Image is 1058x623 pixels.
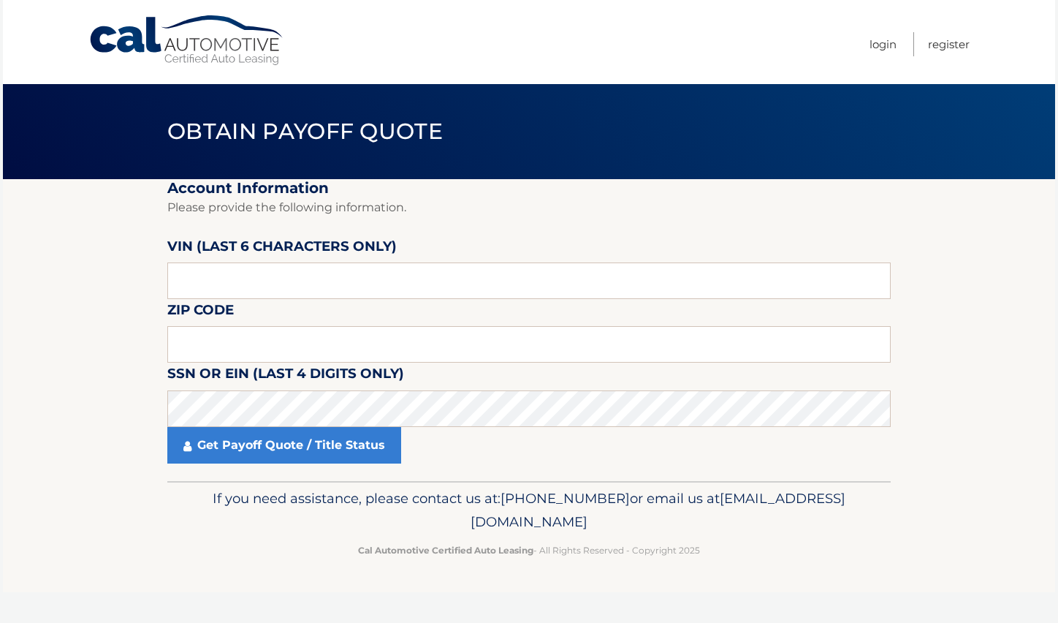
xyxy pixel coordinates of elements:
span: [PHONE_NUMBER] [501,490,630,507]
label: Zip Code [167,299,234,326]
a: Login [869,32,897,56]
h2: Account Information [167,179,891,197]
p: Please provide the following information. [167,197,891,218]
strong: Cal Automotive Certified Auto Leasing [358,545,533,556]
label: SSN or EIN (last 4 digits only) [167,363,404,390]
span: Obtain Payoff Quote [167,118,443,145]
a: Cal Automotive [88,15,286,67]
p: - All Rights Reserved - Copyright 2025 [177,543,881,558]
p: If you need assistance, please contact us at: or email us at [177,487,881,534]
a: Register [928,32,970,56]
a: Get Payoff Quote / Title Status [167,427,401,464]
label: VIN (last 6 characters only) [167,235,397,263]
